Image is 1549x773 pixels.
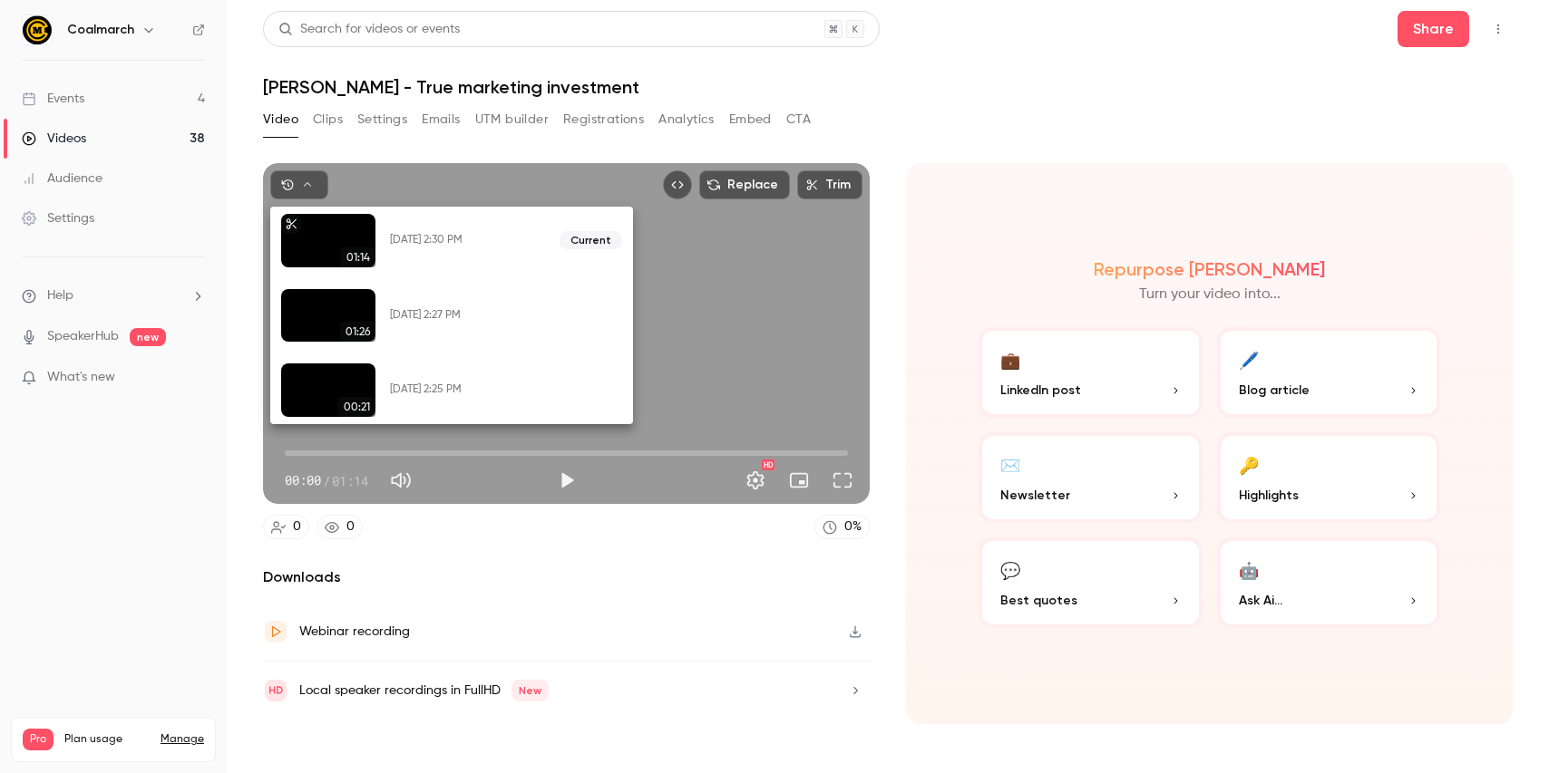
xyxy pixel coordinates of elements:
span: Current [560,231,622,249]
span: Delete [593,301,622,330]
div: [DATE] 2:30 PM [390,233,545,247]
div: [DATE] 2:27 PM [390,308,498,323]
div: [DATE] 2:25 PM [390,382,498,397]
span: 01:14 [341,247,375,267]
span: 01:26 [340,322,375,342]
span: Delete [593,375,622,404]
span: 00:21 [338,397,375,417]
